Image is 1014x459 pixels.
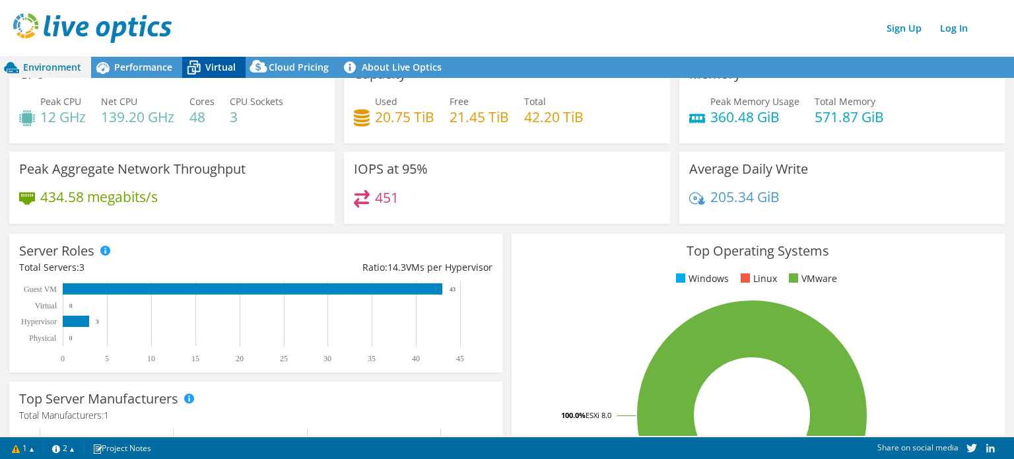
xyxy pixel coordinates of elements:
h3: Server Roles [19,244,94,258]
span: Virtual [205,61,236,73]
span: Total [524,95,546,108]
h4: 571.87 GiB [815,110,884,124]
span: Used [375,95,397,108]
h4: 42.20 TiB [524,110,584,124]
text: 25 [280,354,288,363]
span: Peak CPU [40,95,81,108]
text: Physical [29,334,56,343]
h4: Total Manufacturers: [19,408,492,423]
h4: 139.20 GHz [101,110,174,124]
h4: 360.48 GiB [710,110,799,124]
li: Linux [737,271,777,286]
text: 30 [323,354,331,363]
text: 35 [368,354,376,363]
text: 3 [96,318,99,325]
span: 14.3 [388,261,406,273]
text: 10 [147,354,155,363]
h3: Peak Aggregate Network Throughput [19,162,246,176]
text: 0 [61,354,65,363]
a: 2 [43,440,84,456]
text: 43 [450,286,456,293]
text: 0 [69,302,73,309]
span: 1 [104,409,109,421]
h3: Top Operating Systems [522,244,995,258]
a: Sign Up [880,18,928,38]
h3: IOPS at 95% [354,162,428,176]
span: Cores [189,95,215,108]
span: CPU Sockets [230,95,283,108]
h4: 21.45 TiB [450,110,509,124]
text: Virtual [35,301,57,310]
text: Hypervisor [21,317,57,326]
a: Log In [933,18,974,38]
tspan: ESXi 8.0 [586,410,611,420]
span: Total Memory [815,95,875,108]
a: Project Notes [83,440,160,456]
span: Free [450,95,469,108]
div: Total Servers: [19,260,255,275]
span: Peak Memory Usage [710,95,799,108]
text: Guest VM [24,285,57,294]
h4: 434.58 megabits/s [40,190,158,204]
h3: Capacity [354,67,406,81]
h4: 451 [375,190,399,205]
li: VMware [786,271,837,286]
h4: 12 GHz [40,110,86,124]
span: Environment [23,61,81,73]
span: Net CPU [101,95,137,108]
span: Cloud Pricing [269,61,329,73]
text: 40 [412,354,420,363]
span: Performance [114,61,172,73]
h4: 48 [189,110,215,124]
img: live_optics_svg.svg [13,13,172,43]
h3: Memory [689,67,741,81]
text: 5 [105,354,109,363]
h4: 3 [230,110,283,124]
text: 20 [236,354,244,363]
div: Ratio: VMs per Hypervisor [255,260,492,275]
span: Share on social media [877,442,959,453]
a: 1 [3,440,44,456]
h3: Average Daily Write [689,162,808,176]
h4: 20.75 TiB [375,110,434,124]
h3: CPU [19,67,46,81]
text: 0 [69,335,73,341]
text: 45 [456,354,464,363]
tspan: 100.0% [561,410,586,420]
li: Windows [673,271,729,286]
h3: Top Server Manufacturers [19,392,178,406]
a: About Live Optics [339,57,452,78]
text: 15 [191,354,199,363]
span: 3 [79,261,84,273]
h4: 205.34 GiB [710,190,780,204]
